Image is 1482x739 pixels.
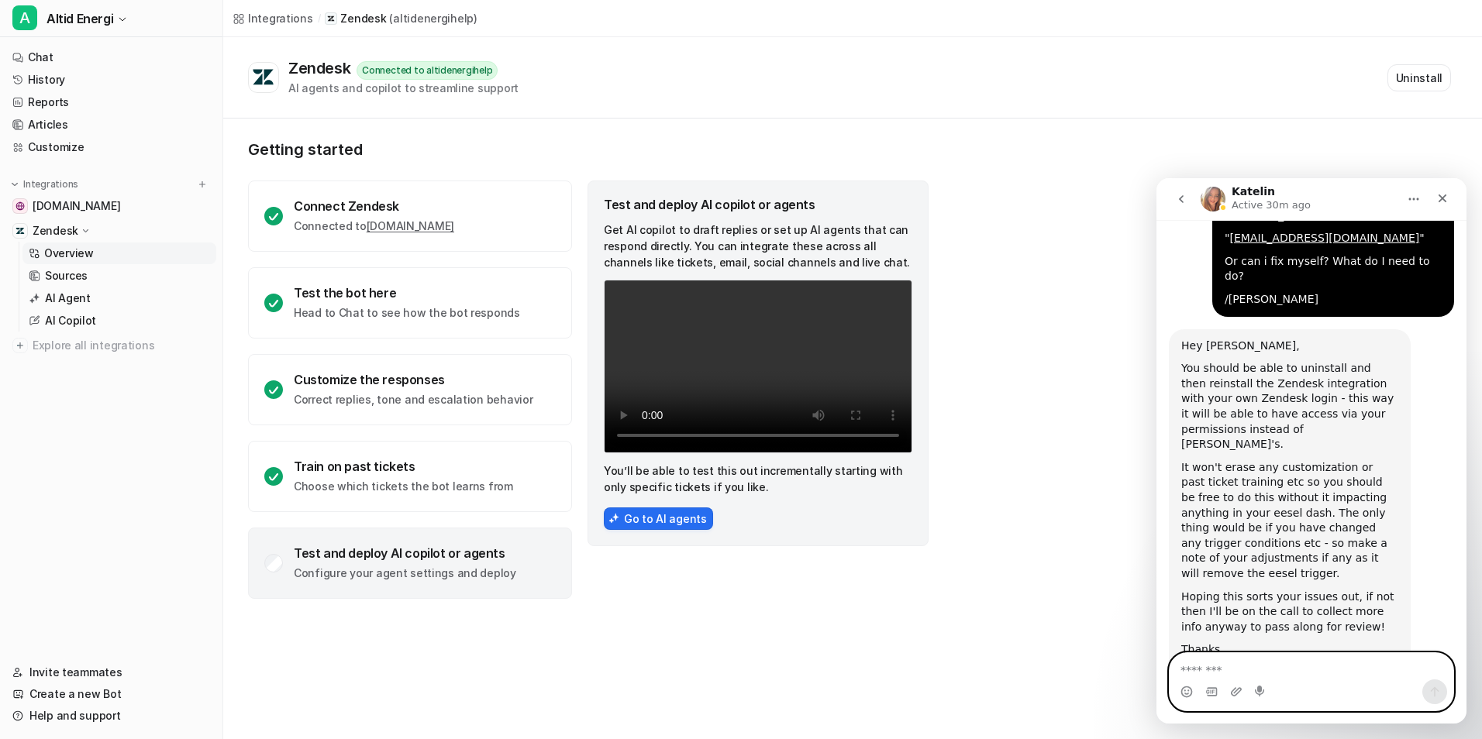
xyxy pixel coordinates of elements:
p: AI Copilot [45,313,96,328]
a: Create a new Bot [6,683,216,705]
a: Chat [6,46,216,68]
a: altidenergi.dk[DOMAIN_NAME] [6,195,216,217]
p: Getting started [248,140,930,159]
a: Invite teammates [6,662,216,683]
img: AiAgentsIcon [608,513,619,524]
div: Customize the responses [294,372,532,387]
p: Integrations [23,178,78,191]
div: Connect Zendesk [294,198,454,214]
p: AI Agent [45,290,91,306]
div: Test and deploy AI copilot or agents [294,545,516,561]
div: Zendesk [288,59,357,77]
p: Zendesk [33,223,78,239]
span: [DOMAIN_NAME] [33,198,120,214]
div: Connected to altidenergihelp [357,61,498,80]
img: expand menu [9,179,20,190]
span: A [12,5,37,30]
button: Go to AI agents [604,507,713,530]
a: Integrations [233,10,313,26]
p: Correct replies, tone and escalation behavior [294,392,532,407]
img: altidenergi.dk [16,201,25,211]
a: Explore all integrations [6,335,216,356]
a: AI Copilot [22,310,216,332]
p: Sources [45,268,88,284]
span: Altid Energi [47,8,113,29]
span: Explore all integrations [33,333,210,358]
p: Overview [44,246,94,261]
a: Sources [22,265,216,287]
button: Integrations [6,177,83,192]
a: Help and support [6,705,216,727]
img: Zendesk logo [252,68,275,87]
p: You’ll be able to test this out incrementally starting with only specific tickets if you like. [604,462,912,495]
iframe: Intercom live chat [1156,178,1466,724]
div: Integrations [248,10,313,26]
a: Customize [6,136,216,158]
p: Get AI copilot to draft replies or set up AI agents that can respond directly. You can integrate ... [604,222,912,270]
a: Overview [22,242,216,264]
video: Your browser does not support the video tag. [604,280,912,453]
p: Configure your agent settings and deploy [294,565,516,581]
p: Choose which tickets the bot learns from [294,479,513,494]
div: Train on past tickets [294,459,513,474]
div: Test and deploy AI copilot or agents [604,197,912,212]
span: / [318,12,321,26]
p: Head to Chat to see how the bot responds [294,305,520,321]
p: ( altidenergihelp ) [389,11,477,26]
a: Zendesk(altidenergihelp) [325,11,477,26]
a: AI Agent [22,287,216,309]
img: Zendesk [16,226,25,235]
button: Uninstall [1387,64,1451,91]
p: Zendesk [340,11,386,26]
img: explore all integrations [12,338,28,353]
div: Test the bot here [294,285,520,301]
a: Articles [6,114,216,136]
p: Connected to [294,218,454,234]
a: History [6,69,216,91]
a: Reports [6,91,216,113]
a: [DOMAIN_NAME] [367,219,454,232]
img: menu_add.svg [197,179,208,190]
div: AI agents and copilot to streamline support [288,80,519,96]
